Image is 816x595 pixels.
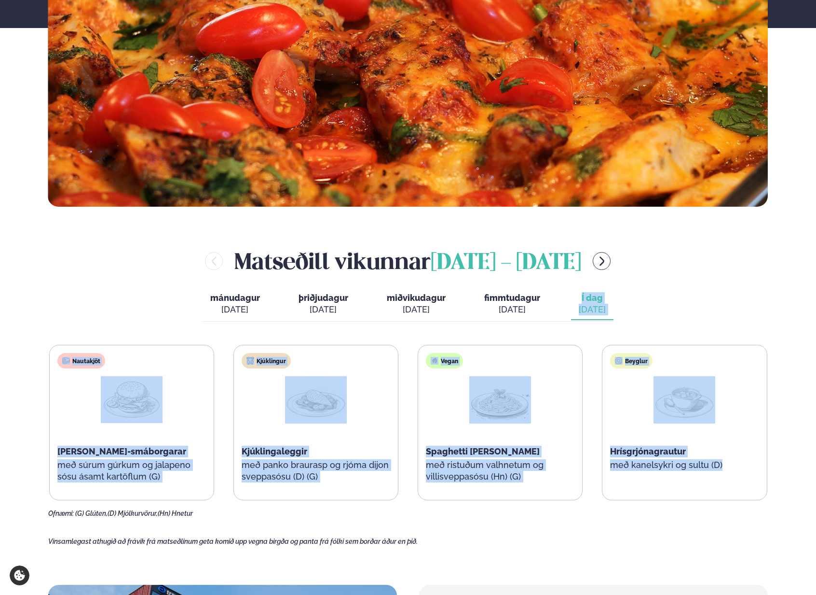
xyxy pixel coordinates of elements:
div: Beyglur [610,353,653,368]
span: miðvikudagur [387,293,446,303]
span: Spaghetti [PERSON_NAME] [426,446,540,456]
img: Soup.png [653,376,715,421]
button: mánudagur [DATE] [203,288,268,320]
button: fimmtudagur [DATE] [476,288,548,320]
img: bagle-new-16px.svg [615,357,623,365]
div: [DATE] [579,304,606,315]
div: Nautakjöt [57,353,105,368]
span: þriðjudagur [299,293,348,303]
span: mánudagur [210,293,260,303]
p: með súrum gúrkum og jalapeno sósu ásamt kartöflum (G) [57,459,206,482]
div: [DATE] [387,304,446,315]
p: með panko braurasp og rjóma dijon sveppasósu (D) (G) [242,459,390,482]
div: [DATE] [484,304,540,315]
span: [PERSON_NAME]-smáborgarar [57,446,186,456]
button: menu-btn-right [593,252,611,270]
img: Vegan.svg [431,357,438,365]
img: Chicken-breast.png [285,376,347,421]
div: [DATE] [299,304,348,315]
img: Spagetti.png [469,376,531,421]
img: beef.svg [62,357,70,365]
div: [DATE] [210,304,260,315]
p: með kanelsykri og sultu (D) [610,459,759,471]
span: (D) Mjólkurvörur, [108,510,158,517]
span: Vinsamlegast athugið að frávik frá matseðlinum geta komið upp vegna birgða og panta frá fólki sem... [48,538,418,545]
span: Í dag [579,292,606,304]
button: Í dag [DATE] [571,288,613,320]
span: Hrísgrjónagrautur [610,446,686,456]
img: chicken.svg [246,357,254,365]
a: Cookie settings [10,566,29,585]
div: Vegan [426,353,463,368]
div: Kjúklingur [242,353,291,368]
span: (G) Glúten, [75,510,108,517]
span: Kjúklingaleggir [242,446,307,456]
span: fimmtudagur [484,293,540,303]
button: menu-btn-left [205,252,223,270]
span: Ofnæmi: [48,510,74,517]
button: miðvikudagur [DATE] [379,288,453,320]
span: (Hn) Hnetur [158,510,193,517]
img: Hamburger.png [101,376,163,421]
span: [DATE] - [DATE] [431,253,581,274]
button: þriðjudagur [DATE] [291,288,356,320]
h2: Matseðill vikunnar [234,245,581,277]
p: með ristuðum valhnetum og villisveppasósu (Hn) (G) [426,459,574,482]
